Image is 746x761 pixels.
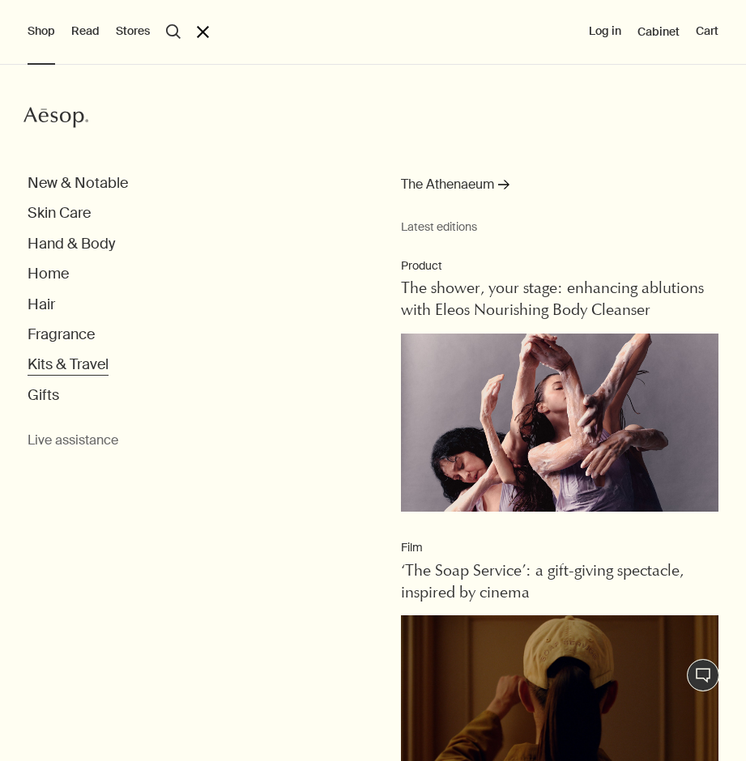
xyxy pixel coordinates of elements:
button: Stores [116,23,150,40]
p: Film [401,540,719,556]
a: ProductThe shower, your stage: enhancing ablutions with Eleos Nourishing Body CleanserDancers wea... [401,258,719,517]
button: Home [28,265,69,283]
a: Cabinet [637,24,680,39]
button: Hair [28,295,55,314]
p: Product [401,258,719,274]
button: Close the Menu [197,26,209,38]
button: Fragrance [28,325,95,344]
svg: Aesop [23,105,88,130]
small: Latest editions [401,219,719,234]
button: Read [71,23,100,40]
button: Live Assistance [687,659,719,691]
span: ‘The Soap Service’: a gift-giving spectacle, inspired by cinema [401,563,684,602]
button: Live assistance [28,432,118,449]
button: New & Notable [28,174,128,193]
button: Log in [589,23,621,40]
button: Shop [28,23,55,40]
button: Skin Care [28,204,91,223]
span: The shower, your stage: enhancing ablutions with Eleos Nourishing Body Cleanser [401,281,704,319]
button: Hand & Body [28,235,115,253]
button: Open search [166,24,181,39]
span: The Athenaeum [401,174,494,195]
a: Aesop [23,105,88,134]
button: Gifts [28,386,59,405]
button: Kits & Travel [28,355,109,374]
button: Cart [696,23,718,40]
a: The Athenaeum [401,174,509,203]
